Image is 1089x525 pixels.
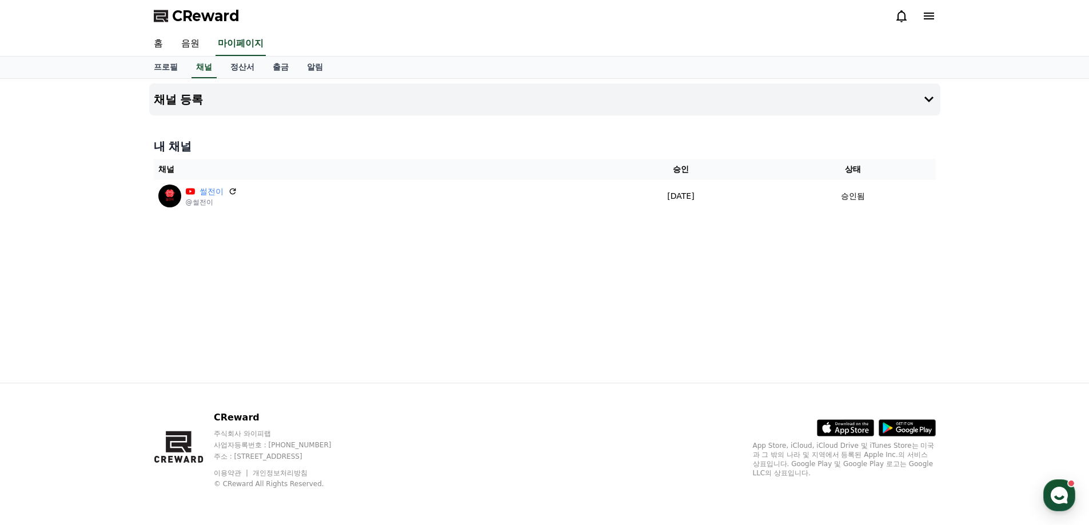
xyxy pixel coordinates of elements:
[145,57,187,78] a: 프로필
[214,440,353,450] p: 사업자등록번호 : [PHONE_NUMBER]
[154,7,240,25] a: CReward
[591,159,771,180] th: 승인
[154,138,936,154] h4: 내 채널
[596,190,767,202] p: [DATE]
[221,57,264,78] a: 정산서
[192,57,217,78] a: 채널
[200,186,224,198] a: 썰전이
[154,93,204,106] h4: 채널 등록
[841,190,865,202] p: 승인됨
[172,7,240,25] span: CReward
[253,469,308,477] a: 개인정보처리방침
[158,185,181,207] img: 썰전이
[214,429,353,438] p: 주식회사 와이피랩
[149,83,940,115] button: 채널 등록
[771,159,935,180] th: 상태
[214,469,250,477] a: 이용약관
[214,452,353,461] p: 주소 : [STREET_ADDRESS]
[214,411,353,424] p: CReward
[172,32,209,56] a: 음원
[753,441,936,478] p: App Store, iCloud, iCloud Drive 및 iTunes Store는 미국과 그 밖의 나라 및 지역에서 등록된 Apple Inc.의 서비스 상표입니다. Goo...
[216,32,266,56] a: 마이페이지
[214,479,353,488] p: © CReward All Rights Reserved.
[145,32,172,56] a: 홈
[154,159,591,180] th: 채널
[264,57,298,78] a: 출금
[298,57,332,78] a: 알림
[186,198,237,207] p: @썰전이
